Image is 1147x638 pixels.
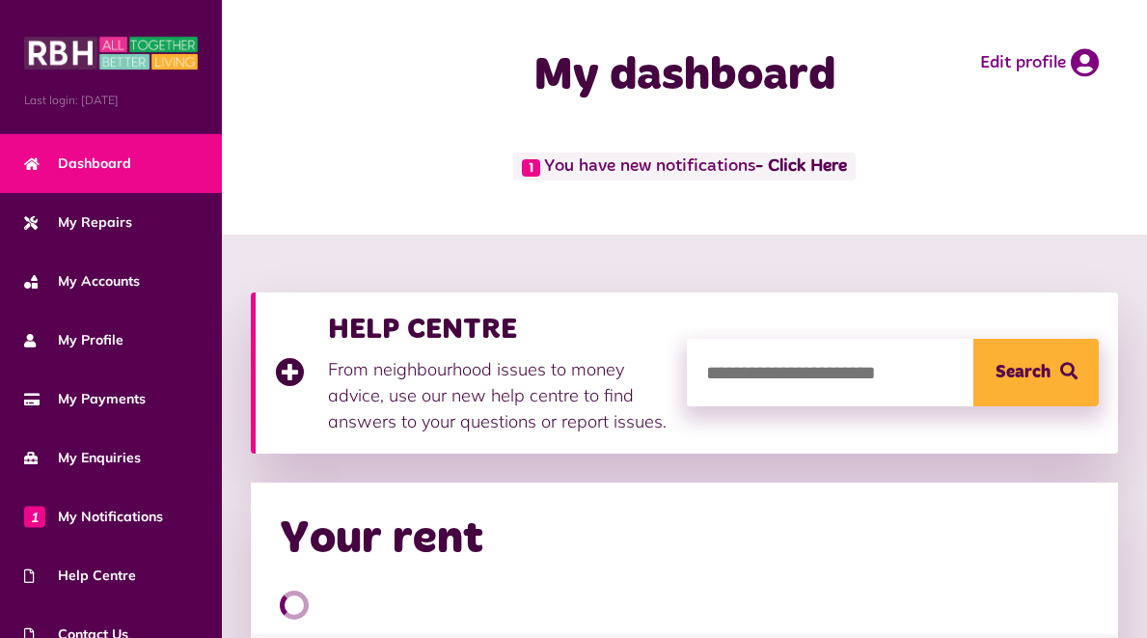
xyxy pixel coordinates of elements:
span: My Notifications [24,507,163,527]
span: My Accounts [24,271,140,291]
span: My Enquiries [24,448,141,468]
span: You have new notifications [513,153,856,180]
span: Dashboard [24,153,131,174]
span: 1 [24,506,45,527]
span: My Payments [24,389,146,409]
button: Search [973,339,1099,406]
span: Help Centre [24,566,136,586]
h1: My dashboard [325,48,1045,104]
a: - Click Here [755,158,847,176]
span: 1 [522,159,540,177]
span: My Repairs [24,212,132,233]
span: Search [996,339,1051,406]
img: MyRBH [24,34,198,72]
a: Edit profile [980,48,1099,77]
span: Last login: [DATE] [24,92,198,109]
p: From neighbourhood issues to money advice, use our new help centre to find answers to your questi... [328,356,668,434]
span: My Profile [24,330,123,350]
h3: HELP CENTRE [328,312,668,347]
h2: Your rent [280,512,483,568]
